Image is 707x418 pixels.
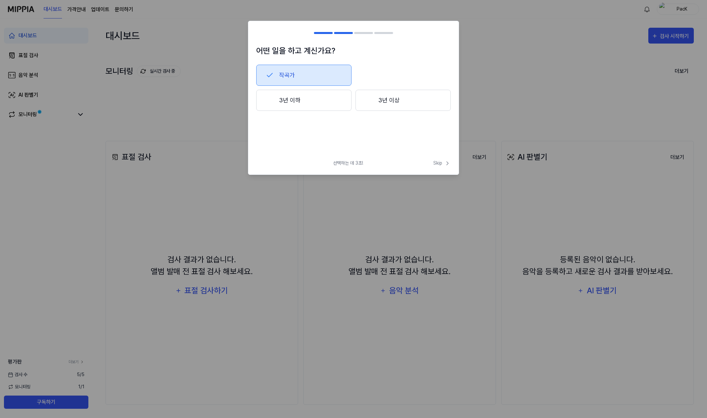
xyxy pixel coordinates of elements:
span: 선택하는 데 3초! [333,160,363,167]
button: 3년 이하 [256,90,352,111]
button: 3년 이상 [355,90,451,111]
button: 작곡가 [256,65,352,86]
span: Skip [433,160,451,167]
h1: 어떤 일을 하고 계신가요? [256,45,451,57]
button: Skip [432,160,451,167]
